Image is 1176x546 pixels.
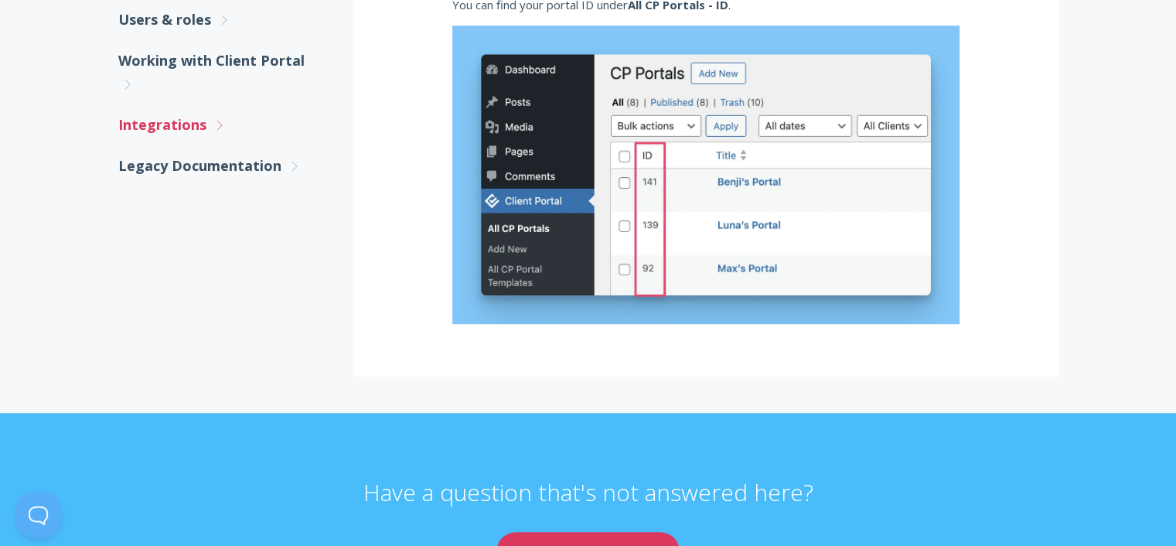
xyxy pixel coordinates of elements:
a: Legacy Documentation [118,145,322,186]
p: Have a question that's not answered here? [363,478,813,532]
iframe: Toggle Customer Support [15,492,62,538]
a: Working with Client Portal [118,40,322,104]
a: Integrations [118,104,322,145]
